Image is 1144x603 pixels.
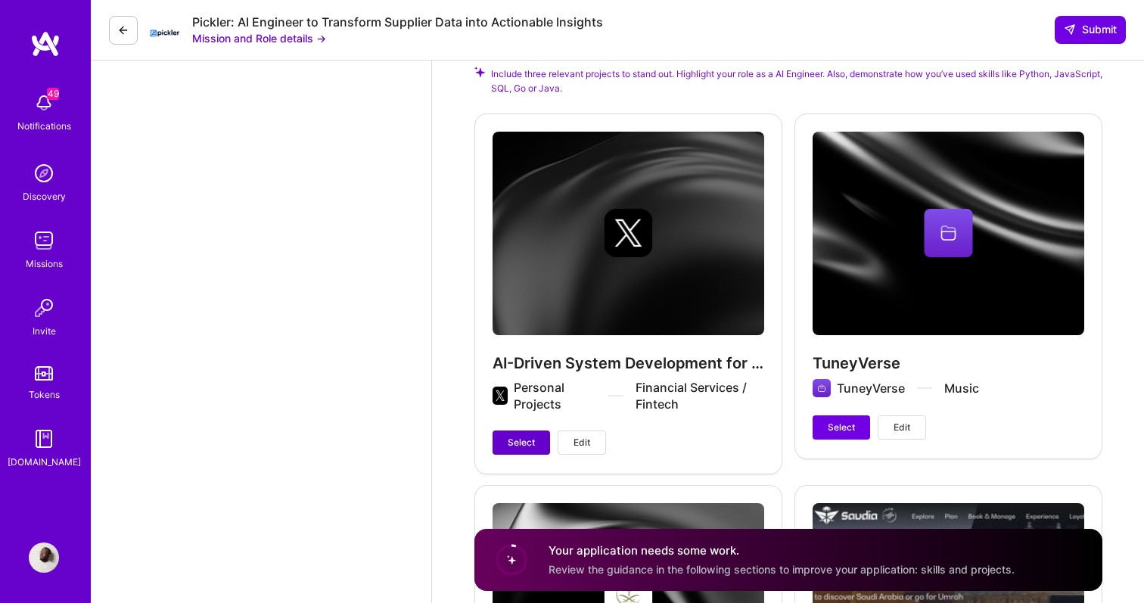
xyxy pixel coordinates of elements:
[549,542,1015,558] h4: Your application needs some work.
[23,188,66,204] div: Discovery
[39,39,166,51] div: Domain: [DOMAIN_NAME]
[192,30,326,46] button: Mission and Role details →
[25,542,63,573] a: User Avatar
[24,24,36,36] img: logo_orange.svg
[828,421,855,434] span: Select
[878,415,926,440] button: Edit
[29,225,59,256] img: teamwork
[493,430,550,455] button: Select
[24,39,36,51] img: website_grey.svg
[17,118,71,134] div: Notifications
[29,424,59,454] img: guide book
[558,430,606,455] button: Edit
[29,542,59,573] img: User Avatar
[574,436,590,449] span: Edit
[33,323,56,339] div: Invite
[78,89,111,99] div: Domain
[894,421,910,434] span: Edit
[30,30,61,58] img: logo
[29,88,59,118] img: bell
[508,436,535,449] span: Select
[192,14,603,30] div: Pickler: AI Engineer to Transform Supplier Data into Actionable Insights
[29,387,60,403] div: Tokens
[29,293,59,323] img: Invite
[474,67,485,77] i: Check
[1064,22,1117,37] span: Submit
[26,256,63,272] div: Missions
[150,18,180,41] img: Company Logo
[549,563,1015,576] span: Review the guidance in the following sections to improve your application: skills and projects.
[1055,16,1126,43] button: Submit
[164,89,261,99] div: Keywords nach Traffic
[148,88,160,100] img: tab_keywords_by_traffic_grey.svg
[8,454,81,470] div: [DOMAIN_NAME]
[813,415,870,440] button: Select
[29,158,59,188] img: discovery
[47,88,59,100] span: 49
[117,24,129,36] i: icon LeftArrowDark
[42,24,74,36] div: v 4.0.25
[491,67,1102,95] span: Include three relevant projects to stand out. Highlight your role as a AI Engineer. Also, demonst...
[61,88,73,100] img: tab_domain_overview_orange.svg
[35,366,53,381] img: tokens
[1064,23,1076,36] i: icon SendLight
